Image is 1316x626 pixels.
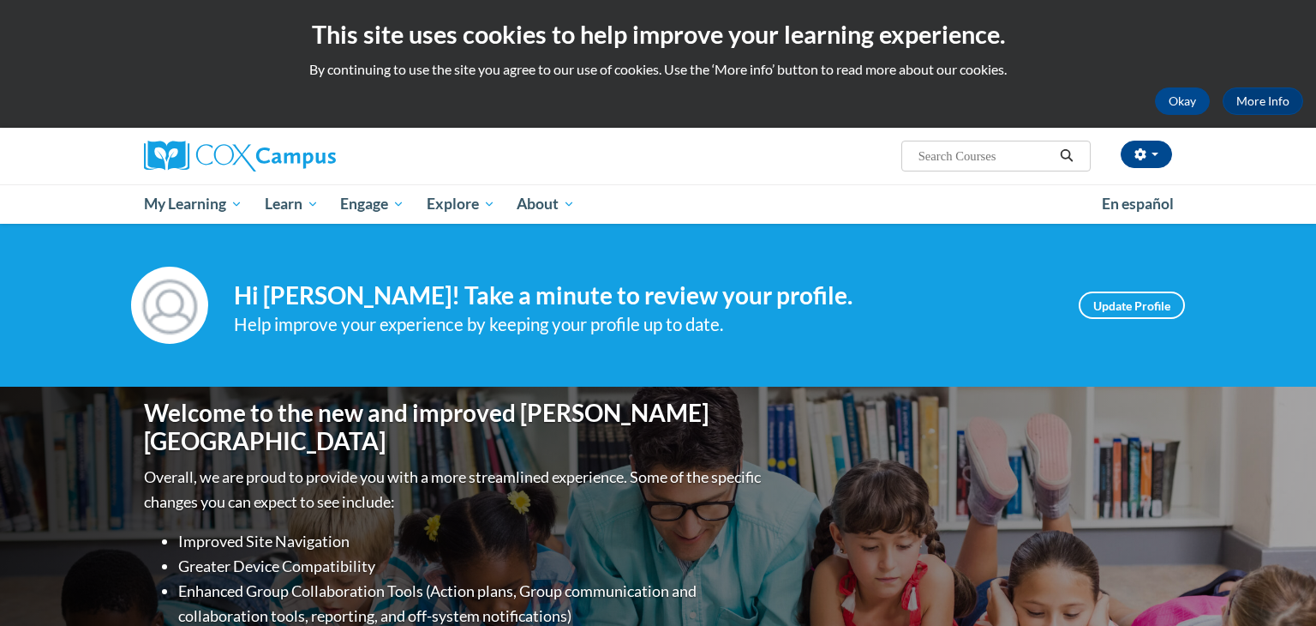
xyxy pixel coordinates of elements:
[178,554,765,579] li: Greater Device Compatibility
[917,146,1054,166] input: Search Courses
[1054,146,1080,166] button: Search
[1223,87,1303,115] a: More Info
[144,194,242,214] span: My Learning
[1091,186,1185,222] a: En español
[144,141,470,172] a: Cox Campus
[254,184,330,224] a: Learn
[178,529,765,554] li: Improved Site Navigation
[1079,292,1185,319] a: Update Profile
[517,194,575,214] span: About
[234,281,1053,310] h4: Hi [PERSON_NAME]! Take a minute to review your profile.
[427,194,495,214] span: Explore
[144,399,765,456] h1: Welcome to the new and improved [PERSON_NAME][GEOGRAPHIC_DATA]
[1155,87,1210,115] button: Okay
[118,184,1198,224] div: Main menu
[13,17,1303,51] h2: This site uses cookies to help improve your learning experience.
[329,184,416,224] a: Engage
[416,184,506,224] a: Explore
[340,194,404,214] span: Engage
[144,465,765,515] p: Overall, we are proud to provide you with a more streamlined experience. Some of the specific cha...
[133,184,254,224] a: My Learning
[506,184,587,224] a: About
[1247,557,1302,612] iframe: Button to launch messaging window
[234,310,1053,339] div: Help improve your experience by keeping your profile up to date.
[1121,141,1172,168] button: Account Settings
[1102,195,1174,213] span: En español
[144,141,336,172] img: Cox Campus
[131,267,208,344] img: Profile Image
[265,194,319,214] span: Learn
[13,60,1303,79] p: By continuing to use the site you agree to our use of cookies. Use the ‘More info’ button to read...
